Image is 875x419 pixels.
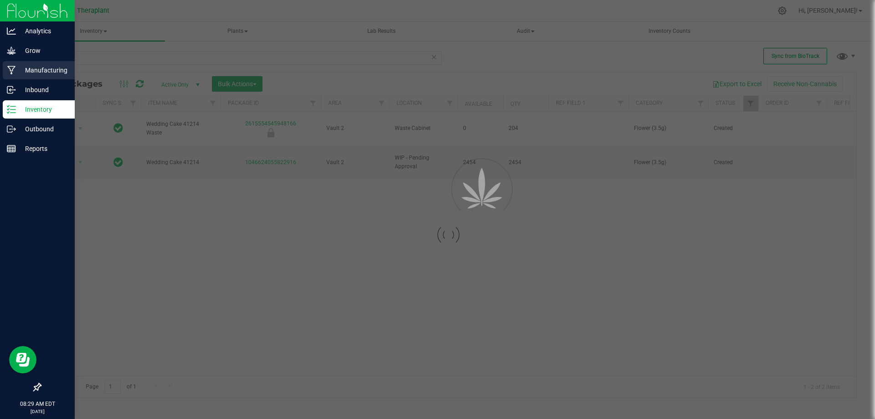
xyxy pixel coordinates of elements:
[16,124,71,134] p: Outbound
[7,105,16,114] inline-svg: Inventory
[16,84,71,95] p: Inbound
[4,408,71,415] p: [DATE]
[7,144,16,153] inline-svg: Reports
[7,46,16,55] inline-svg: Grow
[9,346,36,373] iframe: Resource center
[16,65,71,76] p: Manufacturing
[16,26,71,36] p: Analytics
[4,400,71,408] p: 08:29 AM EDT
[16,143,71,154] p: Reports
[7,26,16,36] inline-svg: Analytics
[16,45,71,56] p: Grow
[7,66,16,75] inline-svg: Manufacturing
[16,104,71,115] p: Inventory
[7,124,16,134] inline-svg: Outbound
[7,85,16,94] inline-svg: Inbound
